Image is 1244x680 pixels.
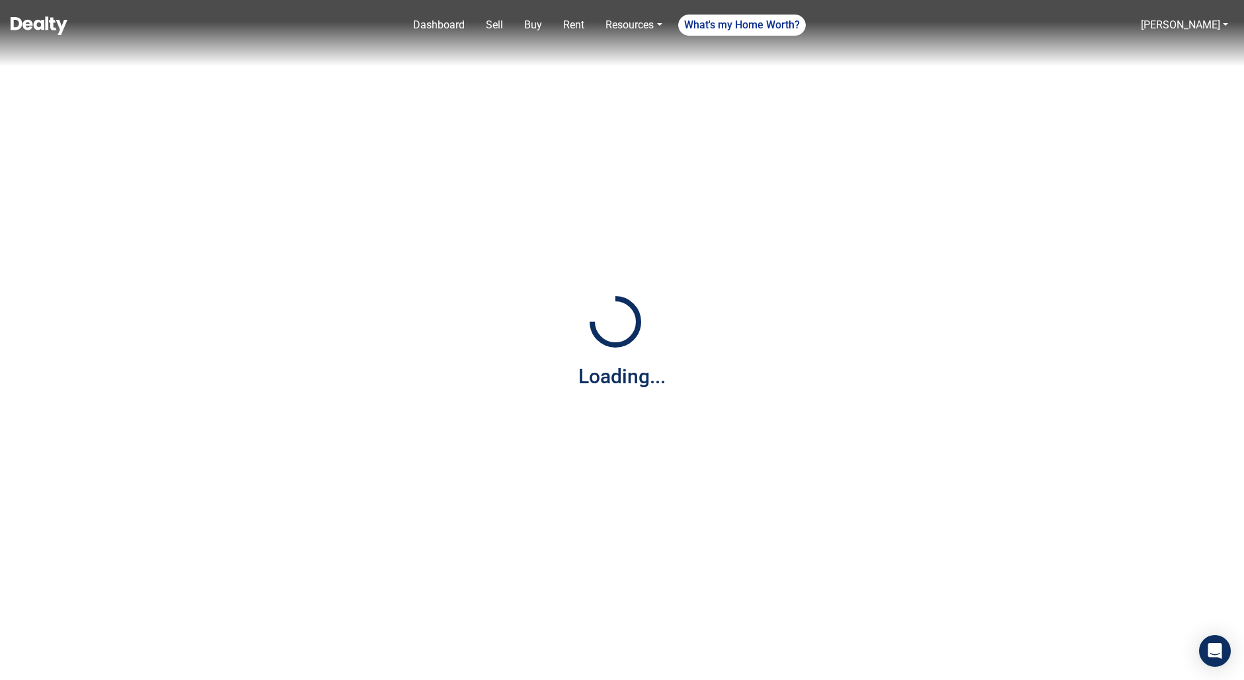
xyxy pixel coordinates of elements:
[578,361,666,391] div: Loading...
[1199,635,1231,667] div: Open Intercom Messenger
[1136,12,1233,38] a: [PERSON_NAME]
[481,12,508,38] a: Sell
[558,12,590,38] a: Rent
[600,12,667,38] a: Resources
[11,17,67,35] img: Dealty - Buy, Sell & Rent Homes
[519,12,547,38] a: Buy
[408,12,470,38] a: Dashboard
[7,640,46,680] iframe: BigID CMP Widget
[678,15,806,36] a: What's my Home Worth?
[1141,19,1220,31] a: [PERSON_NAME]
[582,289,648,355] img: Loading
